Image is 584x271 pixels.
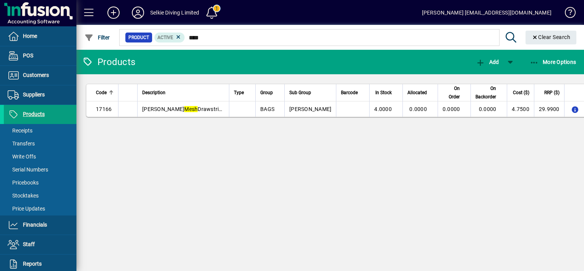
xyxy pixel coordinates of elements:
[142,106,236,112] span: [PERSON_NAME] Drawstring Bag
[8,193,39,199] span: Stocktakes
[234,88,251,97] div: Type
[289,88,311,97] span: Sub Group
[23,52,33,59] span: POS
[260,88,280,97] div: Group
[126,6,150,20] button: Profile
[341,88,358,97] span: Barcode
[422,7,552,19] div: [PERSON_NAME] [EMAIL_ADDRESS][DOMAIN_NAME]
[507,101,534,117] td: 4.7500
[4,202,76,215] a: Price Updates
[8,127,32,134] span: Receipts
[23,222,47,228] span: Financials
[532,34,571,40] span: Clear Search
[526,31,577,44] button: Clear
[23,241,35,247] span: Staff
[184,106,198,112] em: Mesh
[374,106,392,112] span: 4.0000
[8,180,39,186] span: Pricebooks
[544,88,560,97] span: RRP ($)
[479,106,496,112] span: 0.0000
[82,56,135,68] div: Products
[260,88,273,97] span: Group
[513,88,529,97] span: Cost ($)
[4,189,76,202] a: Stocktakes
[157,35,173,40] span: Active
[534,101,564,117] td: 29.9900
[474,55,501,69] button: Add
[289,88,331,97] div: Sub Group
[8,167,48,173] span: Serial Numbers
[341,88,365,97] div: Barcode
[96,88,114,97] div: Code
[234,88,244,97] span: Type
[4,124,76,137] a: Receipts
[142,88,224,97] div: Description
[407,88,427,97] span: Allocated
[407,88,434,97] div: Allocated
[289,106,331,112] span: [PERSON_NAME]
[96,88,107,97] span: Code
[23,33,37,39] span: Home
[475,84,503,101] div: On Backorder
[23,91,45,98] span: Suppliers
[101,6,126,20] button: Add
[374,88,399,97] div: In Stock
[8,206,45,212] span: Price Updates
[23,72,49,78] span: Customers
[260,106,274,112] span: BAGS
[409,106,427,112] span: 0.0000
[476,59,499,65] span: Add
[375,88,392,97] span: In Stock
[4,85,76,104] a: Suppliers
[530,59,576,65] span: More Options
[150,7,200,19] div: Selkie Diving Limited
[4,163,76,176] a: Serial Numbers
[4,215,76,235] a: Financials
[4,66,76,85] a: Customers
[8,153,36,160] span: Write Offs
[8,140,35,147] span: Transfers
[4,46,76,65] a: POS
[559,2,574,26] a: Knowledge Base
[84,34,110,41] span: Filter
[23,261,42,267] span: Reports
[443,84,467,101] div: On Order
[142,88,165,97] span: Description
[443,106,460,112] span: 0.0000
[4,137,76,150] a: Transfers
[128,34,149,41] span: Product
[528,55,578,69] button: More Options
[83,31,112,44] button: Filter
[154,33,185,42] mat-chip: Activation Status: Active
[23,111,45,117] span: Products
[4,176,76,189] a: Pricebooks
[475,84,496,101] span: On Backorder
[4,235,76,254] a: Staff
[4,150,76,163] a: Write Offs
[443,84,460,101] span: On Order
[4,27,76,46] a: Home
[96,106,112,112] span: 17166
